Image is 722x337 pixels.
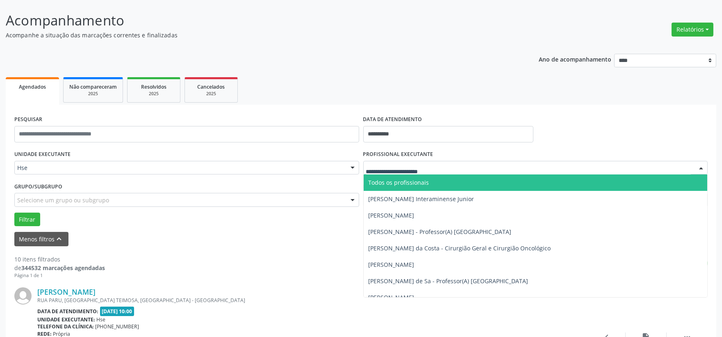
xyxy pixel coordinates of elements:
label: Grupo/Subgrupo [14,180,62,193]
div: 2025 [69,91,117,97]
div: 10 itens filtrados [14,255,105,264]
span: Hse [17,164,342,172]
span: [PERSON_NAME] [369,211,415,219]
span: [PERSON_NAME] [369,261,415,268]
b: Data de atendimento: [37,308,98,315]
div: de [14,264,105,272]
label: DATA DE ATENDIMENTO [363,113,422,126]
button: Relatórios [672,23,713,37]
span: Hse [97,316,106,323]
span: [PERSON_NAME] - Professor(A) [GEOGRAPHIC_DATA] [369,228,512,236]
button: Filtrar [14,213,40,227]
b: Telefone da clínica: [37,323,94,330]
span: [PERSON_NAME] de Sa - Professor(A) [GEOGRAPHIC_DATA] [369,277,528,285]
p: Acompanhamento [6,10,503,31]
a: [PERSON_NAME] [37,287,96,296]
button: Menos filtroskeyboard_arrow_up [14,232,68,246]
img: img [14,287,32,305]
p: Ano de acompanhamento [539,54,611,64]
span: Todos os profissionais [369,179,429,186]
div: Página 1 de 1 [14,272,105,279]
div: 2025 [133,91,174,97]
span: Não compareceram [69,83,117,90]
span: [PERSON_NAME] Interaminense Junior [369,195,474,203]
span: [PERSON_NAME] da Costa - Cirurgião Geral e Cirurgião Oncológico [369,244,551,252]
label: PESQUISAR [14,113,42,126]
span: [PERSON_NAME] [369,293,415,301]
strong: 344532 marcações agendadas [21,264,105,272]
div: 2025 [191,91,232,97]
label: PROFISSIONAL EXECUTANTE [363,148,433,161]
span: [PHONE_NUMBER] [96,323,139,330]
div: RUA PARU, [GEOGRAPHIC_DATA] TEIMOSA, [GEOGRAPHIC_DATA] - [GEOGRAPHIC_DATA] [37,297,585,304]
b: Unidade executante: [37,316,95,323]
p: Acompanhe a situação das marcações correntes e finalizadas [6,31,503,39]
span: [DATE] 10:00 [100,307,134,316]
span: Selecione um grupo ou subgrupo [17,196,109,204]
i: keyboard_arrow_up [55,234,64,243]
span: Resolvidos [141,83,166,90]
label: UNIDADE EXECUTANTE [14,148,71,161]
span: Cancelados [198,83,225,90]
span: Agendados [19,83,46,90]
